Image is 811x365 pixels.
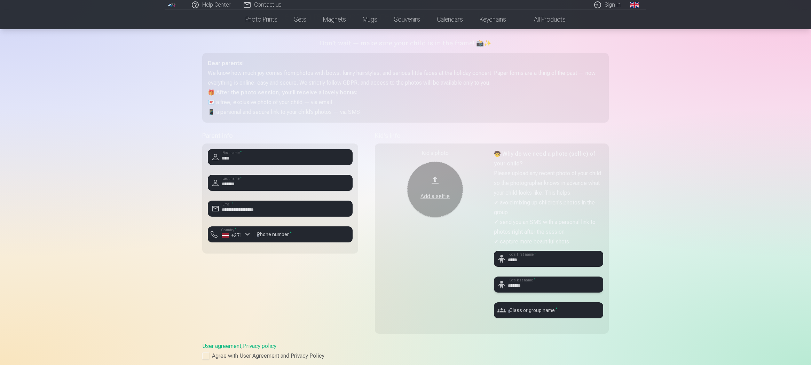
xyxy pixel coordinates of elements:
[202,342,609,360] div: ,
[208,68,603,88] p: We know how much joy comes from photos with bows, funny hairstyles, and serious little faces at t...
[380,149,490,157] div: Kid's photo
[514,10,574,29] a: All products
[386,10,428,29] a: Souvenirs
[202,352,609,360] label: Agree with User Agreement and Privacy Policy
[202,39,609,49] h5: Don’t wait — make sure your child is in the frame! 📸✨
[243,343,276,349] a: Privacy policy
[375,131,609,141] h5: Kid's info
[208,89,357,96] strong: 🎁 After the photo session, you’ll receive a lovely bonus:
[222,232,243,239] div: +371
[494,237,603,247] p: ✔ capture more beautiful shots
[208,60,244,67] strong: Dear parents!
[471,10,514,29] a: Keychains
[494,217,603,237] p: ✔ send you an SMS with a personal link to photos right after the session
[494,198,603,217] p: ✔ avoid mixing up children's photos in the group
[168,3,176,7] img: /fa1
[494,169,603,198] p: Please upload any recent photo of your child so the photographer knows in advance what your child...
[315,10,354,29] a: Magnets
[407,162,463,217] button: Add a selfie
[208,98,603,107] p: 💌 a free, exclusive photo of your child — via email
[494,150,595,167] strong: 🧒 Why do we need a photo (selfie) of your child?
[208,226,253,242] button: Country*+371
[202,131,358,141] h5: Parent info
[286,10,315,29] a: Sets
[414,192,456,201] div: Add a selfie
[428,10,471,29] a: Calendars
[202,343,241,349] a: User agreement
[237,10,286,29] a: Photo prints
[354,10,386,29] a: Mugs
[208,107,603,117] p: 📱 a personal and secure link to your child’s photos — via SMS
[219,227,238,233] label: Country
